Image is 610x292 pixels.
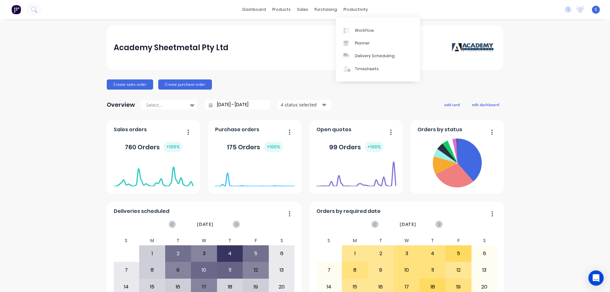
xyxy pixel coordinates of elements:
span: [DATE] [400,221,416,228]
div: 99 Orders [329,142,383,152]
div: Delivery Scheduling [355,53,395,59]
div: + 100 % [365,142,383,152]
a: Planner [336,37,420,50]
div: Timesheets [355,66,379,72]
div: purchasing [311,5,340,14]
div: 4 [217,246,243,261]
div: T [368,236,394,245]
a: Timesheets [336,63,420,75]
div: 2 [166,246,191,261]
button: add card [440,100,464,109]
div: 4 [420,246,445,261]
div: 12 [446,262,471,278]
div: 8 [139,262,165,278]
span: S [595,7,597,12]
button: 4 status selected [277,100,331,110]
span: Open quotes [316,126,351,133]
div: S [471,236,498,245]
span: Sales orders [114,126,147,133]
div: Academy Sheetmetal Pty Ltd [114,41,228,54]
div: F [243,236,269,245]
div: 10 [394,262,419,278]
div: 175 Orders [227,142,283,152]
div: 13 [269,262,295,278]
div: Overview [107,98,135,111]
div: products [269,5,294,14]
div: S [269,236,295,245]
button: Create sales order [107,79,153,90]
div: M [139,236,165,245]
a: Workflow [336,24,420,37]
div: 5 [446,246,471,261]
div: W [394,236,420,245]
div: 9 [368,262,394,278]
div: 9 [166,262,191,278]
div: 12 [243,262,268,278]
div: 11 [420,262,445,278]
div: 1 [342,246,368,261]
button: edit dashboard [468,100,503,109]
div: 760 Orders [125,142,182,152]
div: productivity [340,5,371,14]
div: 13 [472,262,497,278]
div: S [113,236,139,245]
span: Purchase orders [215,126,259,133]
div: 6 [472,246,497,261]
span: Orders by required date [316,207,381,215]
span: [DATE] [197,221,213,228]
div: 2 [368,246,394,261]
div: T [420,236,446,245]
div: + 100 % [164,142,182,152]
div: 8 [342,262,368,278]
div: F [445,236,471,245]
a: dashboard [239,5,269,14]
div: Open Intercom Messenger [588,270,604,286]
div: Workflow [355,28,374,33]
div: 4 status selected [281,101,321,108]
div: W [191,236,217,245]
div: 10 [191,262,217,278]
span: Orders by status [417,126,462,133]
div: T [217,236,243,245]
div: 7 [316,262,342,278]
img: Factory [11,5,21,14]
div: + 100 % [264,142,283,152]
img: Academy Sheetmetal Pty Ltd [452,43,496,52]
div: T [165,236,191,245]
div: 3 [191,246,217,261]
div: 5 [243,246,268,261]
div: 1 [139,246,165,261]
a: Delivery Scheduling [336,50,420,62]
div: 7 [114,262,139,278]
div: 3 [394,246,419,261]
div: 11 [217,262,243,278]
div: 6 [269,246,295,261]
div: S [316,236,342,245]
div: M [342,236,368,245]
div: Planner [355,40,370,46]
div: sales [294,5,311,14]
button: Create purchase order [158,79,212,90]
